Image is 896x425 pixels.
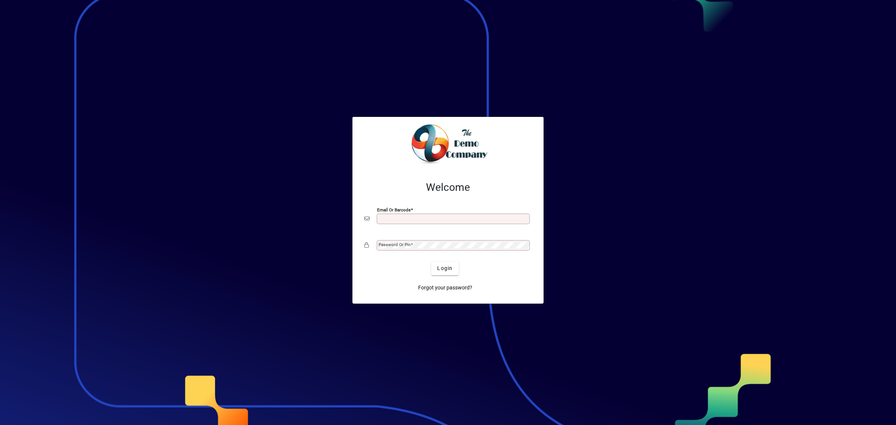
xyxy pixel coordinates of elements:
[437,264,452,272] span: Login
[415,281,475,295] a: Forgot your password?
[377,207,411,212] mat-label: Email or Barcode
[379,242,411,247] mat-label: Password or Pin
[431,262,458,275] button: Login
[418,284,472,292] span: Forgot your password?
[364,181,532,194] h2: Welcome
